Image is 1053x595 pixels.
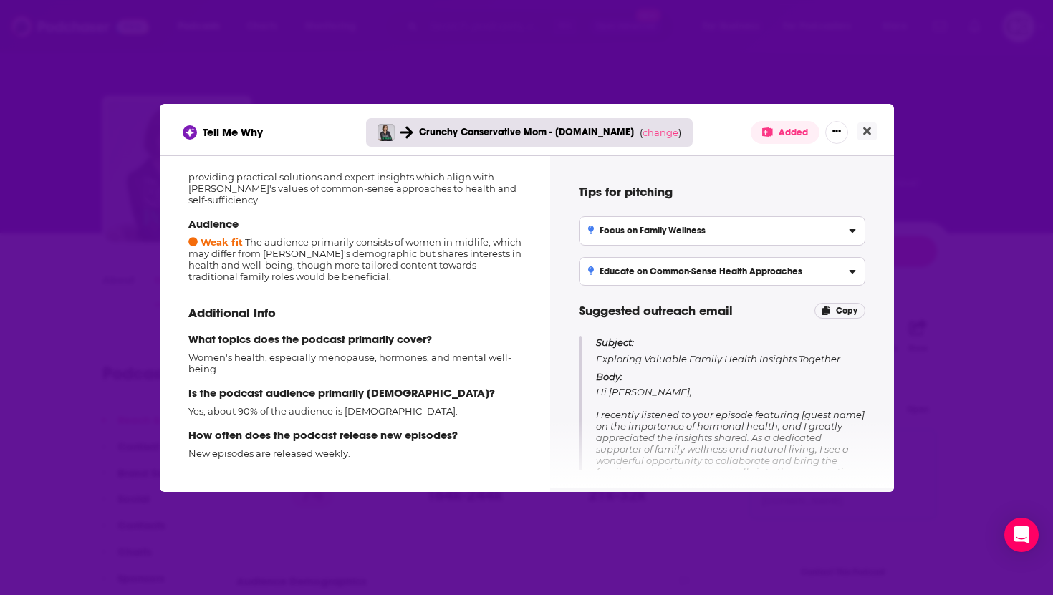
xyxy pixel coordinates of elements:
button: Close [857,122,877,140]
button: Show More Button [825,121,848,144]
div: The audience primarily consists of women in midlife, which may differ from [PERSON_NAME]'s demogr... [188,217,521,282]
span: Copy [836,306,857,316]
span: Suggested outreach email [579,303,733,319]
img: The Dr Louise Newson Podcast [378,124,395,141]
h4: Tips for pitching [579,184,865,200]
span: Tell Me Why [203,125,263,139]
span: Crunchy Conservative Mom - [DOMAIN_NAME] [419,126,634,138]
p: Exploring Valuable Family Health Insights Together [596,336,865,365]
span: Body: [596,371,622,382]
img: tell me why sparkle [185,127,195,137]
p: Yes, about 90% of the audience is [DEMOGRAPHIC_DATA]. [188,405,521,417]
p: Women's health, especially menopause, hormones, and mental well-being. [188,352,521,374]
p: Additional Info [188,305,521,321]
p: Audience [188,217,521,231]
span: ( ) [640,127,681,138]
div: The podcast tackles wellness and hormonal health, providing practical solutions and expert insigh... [188,140,521,205]
h3: Educate on Common-Sense Health Approaches [588,266,803,276]
span: Subject: [596,336,634,349]
span: Weak fit [188,236,243,248]
p: New episodes are released weekly. [188,448,521,459]
h3: Focus on Family Wellness [588,226,706,236]
span: change [643,127,678,138]
p: Is the podcast audience primarily [DEMOGRAPHIC_DATA]? [188,386,521,400]
p: What topics does the podcast primarily cover? [188,332,521,346]
p: How often does the podcast release new episodes? [188,428,521,442]
div: Open Intercom Messenger [1004,518,1039,552]
button: Added [751,121,819,144]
